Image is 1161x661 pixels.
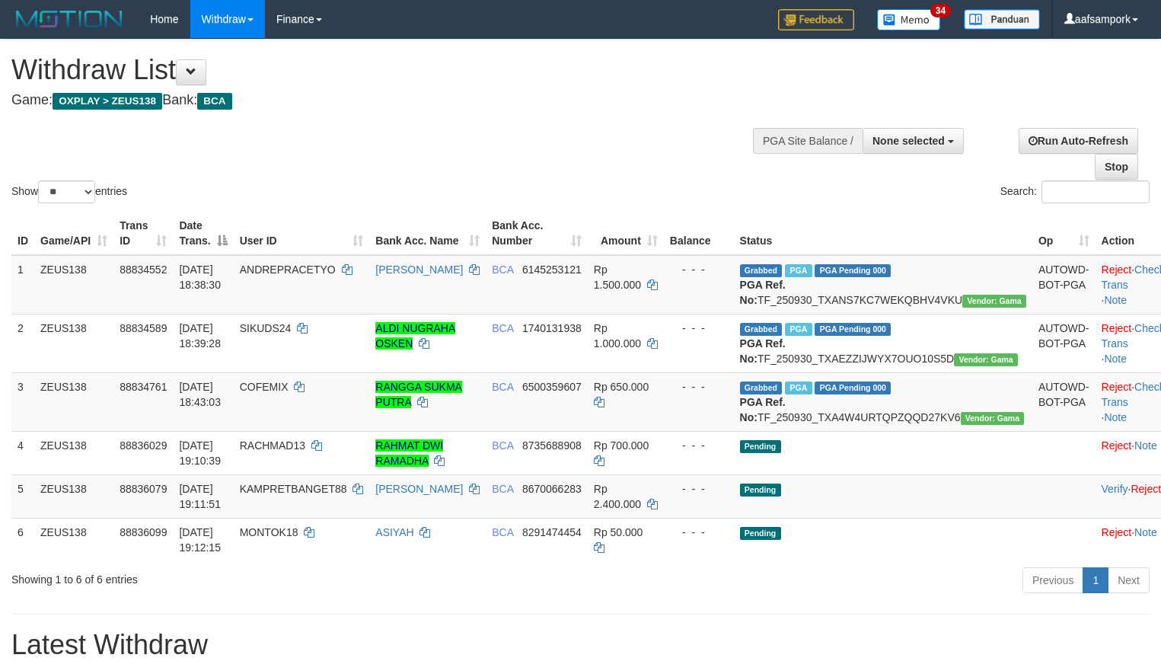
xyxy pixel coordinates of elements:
a: Note [1134,439,1157,452]
span: RACHMAD13 [240,439,305,452]
span: Copy 6500359607 to clipboard [522,381,582,393]
b: PGA Ref. No: [740,337,786,365]
span: 88834589 [120,322,167,334]
a: Run Auto-Refresh [1019,128,1138,154]
div: - - - [670,379,728,394]
span: Rp 650.000 [594,381,649,393]
a: 1 [1083,567,1108,593]
span: SIKUDS24 [240,322,292,334]
span: BCA [197,93,231,110]
a: RANGGA SUKMA PUTRA [375,381,462,408]
span: [DATE] 19:12:15 [179,526,221,554]
span: Rp 1.000.000 [594,322,641,350]
td: 1 [11,255,34,315]
td: TF_250930_TXA4W4URTQPZQQD27KV6 [734,372,1032,431]
div: - - - [670,262,728,277]
label: Search: [1000,180,1150,203]
span: COFEMIX [240,381,289,393]
span: Copy 6145253121 to clipboard [522,263,582,276]
span: Copy 8670066283 to clipboard [522,483,582,495]
td: TF_250930_TXAEZZIJWYX7OUO10S5D [734,314,1032,372]
th: Bank Acc. Number: activate to sort column ascending [486,212,588,255]
button: None selected [863,128,964,154]
span: [DATE] 19:10:39 [179,439,221,467]
span: Rp 700.000 [594,439,649,452]
span: MONTOK18 [240,526,298,538]
h1: Latest Withdraw [11,630,1150,660]
span: OXPLAY > ZEUS138 [53,93,162,110]
a: Note [1104,353,1127,365]
td: 4 [11,431,34,474]
th: Balance [664,212,734,255]
select: Showentries [38,180,95,203]
td: TF_250930_TXANS7KC7WEKQBHV4VKU [734,255,1032,315]
h1: Withdraw List [11,55,759,85]
img: MOTION_logo.png [11,8,127,30]
span: 88836099 [120,526,167,538]
span: BCA [492,381,513,393]
th: Amount: activate to sort column ascending [588,212,664,255]
span: Marked by aafsolysreylen [785,323,812,336]
td: ZEUS138 [34,255,113,315]
b: PGA Ref. No: [740,279,786,306]
a: Reject [1102,263,1132,276]
a: Stop [1095,154,1138,180]
div: - - - [670,438,728,453]
div: - - - [670,525,728,540]
td: 3 [11,372,34,431]
a: Note [1134,526,1157,538]
span: [DATE] 19:11:51 [179,483,221,510]
div: PGA Site Balance / [753,128,863,154]
div: Showing 1 to 6 of 6 entries [11,566,472,587]
span: BCA [492,263,513,276]
span: KAMPRETBANGET88 [240,483,347,495]
td: 2 [11,314,34,372]
span: Pending [740,527,781,540]
th: ID [11,212,34,255]
span: [DATE] 18:39:28 [179,322,221,350]
a: RAHMAT DWI RAMADHA [375,439,443,467]
span: 34 [930,4,951,18]
span: Vendor URL: https://trx31.1velocity.biz [961,412,1025,425]
span: Rp 2.400.000 [594,483,641,510]
th: User ID: activate to sort column ascending [234,212,370,255]
span: Rp 50.000 [594,526,643,538]
td: AUTOWD-BOT-PGA [1032,314,1096,372]
td: ZEUS138 [34,518,113,561]
img: panduan.png [964,9,1040,30]
label: Show entries [11,180,127,203]
span: Pending [740,484,781,497]
td: AUTOWD-BOT-PGA [1032,255,1096,315]
span: Copy 1740131938 to clipboard [522,322,582,334]
a: Reject [1102,322,1132,334]
a: Note [1104,411,1127,423]
a: Note [1104,294,1127,306]
span: Rp 1.500.000 [594,263,641,291]
td: ZEUS138 [34,314,113,372]
a: Reject [1102,439,1132,452]
td: AUTOWD-BOT-PGA [1032,372,1096,431]
h4: Game: Bank: [11,93,759,108]
a: ASIYAH [375,526,413,538]
a: [PERSON_NAME] [375,263,463,276]
span: BCA [492,322,513,334]
td: ZEUS138 [34,431,113,474]
span: PGA Pending [815,382,891,394]
img: Feedback.jpg [778,9,854,30]
a: Reject [1102,381,1132,393]
span: Pending [740,440,781,453]
b: PGA Ref. No: [740,396,786,423]
div: - - - [670,321,728,336]
span: 88834552 [120,263,167,276]
span: 88834761 [120,381,167,393]
a: Verify [1102,483,1128,495]
div: - - - [670,481,728,497]
span: Copy 8291474454 to clipboard [522,526,582,538]
a: [PERSON_NAME] [375,483,463,495]
a: Reject [1102,526,1132,538]
td: ZEUS138 [34,474,113,518]
span: ANDREPRACETYO [240,263,336,276]
span: Grabbed [740,323,783,336]
span: Vendor URL: https://trx31.1velocity.biz [962,295,1026,308]
a: Reject [1131,483,1161,495]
